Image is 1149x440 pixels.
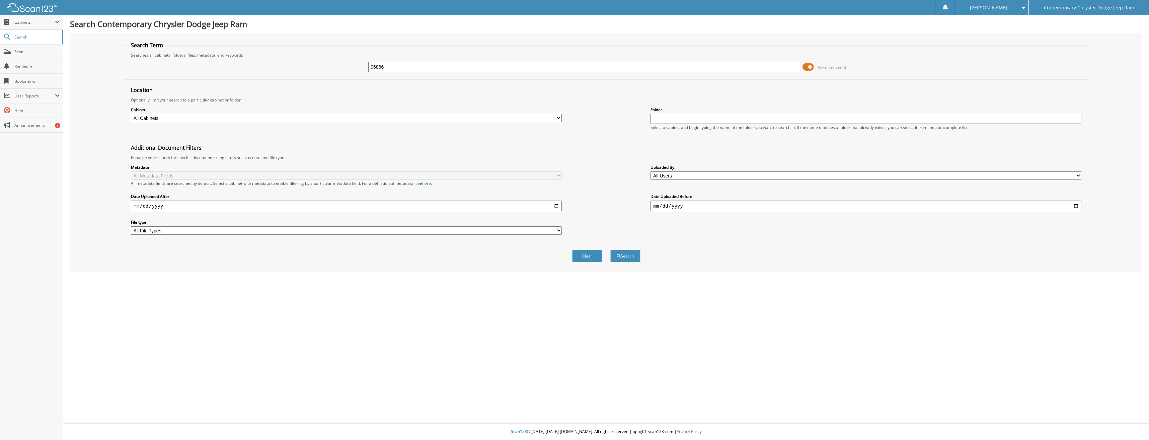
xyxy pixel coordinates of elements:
[131,194,561,199] label: Date Uploaded After
[14,19,55,25] span: Cabinets
[650,125,1081,130] div: Select a cabinet and begin typing the name of the folder you want to search in. If the name match...
[14,34,59,40] span: Search
[63,424,1149,440] div: © [DATE]-[DATE] [DOMAIN_NAME]. All rights reserved | appg01-scan123-com |
[131,219,561,225] label: File type
[970,6,1007,10] span: [PERSON_NAME]
[650,201,1081,211] input: end
[650,107,1081,113] label: Folder
[128,86,156,94] legend: Location
[14,78,60,84] span: Bookmarks
[650,164,1081,170] label: Uploaded By
[572,250,602,262] button: Clear
[14,49,60,55] span: Scan
[128,144,205,151] legend: Additional Document Filters
[818,65,847,70] span: Advanced Search
[55,123,60,128] div: 1
[14,64,60,69] span: Reminders
[131,107,561,113] label: Cabinet
[128,52,1085,58] div: Searches all cabinets, folders, files, metadata, and keywords
[131,201,561,211] input: start
[1044,6,1134,10] span: Contemporary Chrysler Dodge Jeep Ram
[14,93,55,99] span: User Reports
[422,180,431,186] a: here
[610,250,640,262] button: Search
[128,97,1085,103] div: Optionally limit your search to a particular cabinet or folder
[677,429,702,434] a: Privacy Policy
[70,18,1142,29] h1: Search Contemporary Chrysler Dodge Jeep Ram
[7,3,57,12] img: scan123-logo-white.svg
[650,194,1081,199] label: Date Uploaded Before
[511,429,527,434] span: Scan123
[14,108,60,114] span: Help
[131,164,561,170] label: Metadata
[128,155,1085,160] div: Enhance your search for specific documents using filters such as date and file type.
[131,180,561,186] div: All metadata fields are searched by default. Select a cabinet with metadata to enable filtering b...
[128,42,166,49] legend: Search Term
[14,123,60,128] span: Announcements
